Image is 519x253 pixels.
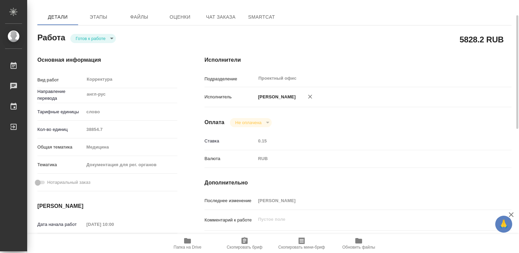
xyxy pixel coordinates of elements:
[37,31,65,43] h2: Работа
[84,141,177,153] div: Медицина
[41,13,74,21] span: Детали
[256,153,486,164] div: RUB
[460,34,504,45] h2: 5828.2 RUB
[204,118,225,126] h4: Оплата
[37,77,84,83] p: Вид работ
[204,217,256,223] p: Комментарий к работе
[273,234,330,253] button: Скопировать мини-бриф
[164,13,196,21] span: Оценки
[37,161,84,168] p: Тематика
[204,179,512,187] h4: Дополнительно
[233,120,264,125] button: Не оплачена
[227,245,262,250] span: Скопировать бриф
[204,94,256,100] p: Исполнитель
[37,109,84,115] p: Тарифные единицы
[342,245,375,250] span: Обновить файлы
[204,197,256,204] p: Последнее изменение
[278,245,325,250] span: Скопировать мини-бриф
[174,245,201,250] span: Папка на Drive
[123,13,156,21] span: Файлы
[495,216,512,233] button: 🙏
[47,179,90,186] span: Нотариальный заказ
[230,118,272,127] div: Готов к работе
[303,89,318,104] button: Удалить исполнителя
[330,234,387,253] button: Обновить файлы
[204,13,237,21] span: Чат заказа
[82,13,115,21] span: Этапы
[159,234,216,253] button: Папка на Drive
[84,219,143,229] input: Пустое поле
[84,159,177,171] div: Документация для рег. органов
[70,34,116,43] div: Готов к работе
[37,88,84,102] p: Направление перевода
[256,196,486,206] input: Пустое поле
[256,136,486,146] input: Пустое поле
[204,56,512,64] h4: Исполнители
[204,138,256,144] p: Ставка
[84,106,177,118] div: слово
[498,217,509,231] span: 🙏
[74,36,108,41] button: Готов к работе
[37,126,84,133] p: Кол-во единиц
[37,221,84,228] p: Дата начала работ
[204,76,256,82] p: Подразделение
[37,144,84,151] p: Общая тематика
[245,13,278,21] span: SmartCat
[216,234,273,253] button: Скопировать бриф
[256,94,296,100] p: [PERSON_NAME]
[204,155,256,162] p: Валюта
[37,56,177,64] h4: Основная информация
[37,202,177,210] h4: [PERSON_NAME]
[84,124,177,134] input: Пустое поле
